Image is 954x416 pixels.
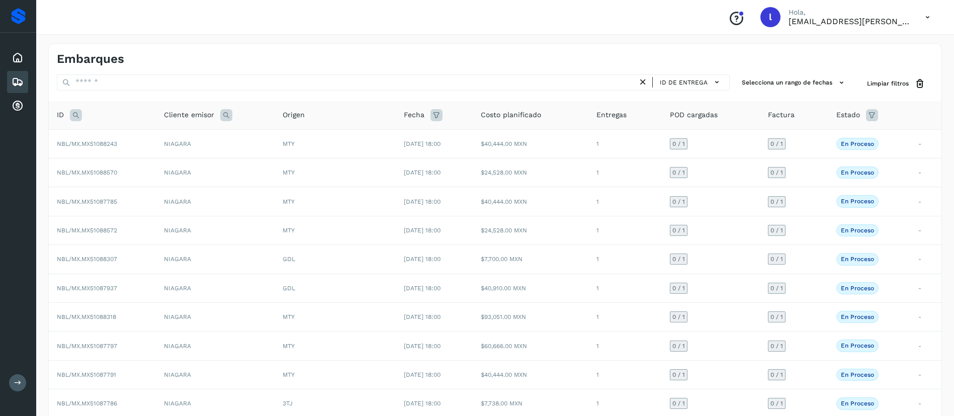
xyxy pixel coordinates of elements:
[672,400,685,406] span: 0 / 1
[770,343,783,349] span: 0 / 1
[57,110,64,120] span: ID
[672,256,685,262] span: 0 / 1
[283,371,295,378] span: MTY
[768,110,795,120] span: Factura
[910,331,941,360] td: -
[910,245,941,274] td: -
[672,141,685,147] span: 0 / 1
[770,285,783,291] span: 0 / 1
[156,245,275,274] td: NIAGARA
[770,400,783,406] span: 0 / 1
[841,227,874,234] p: En proceso
[672,227,685,233] span: 0 / 1
[770,372,783,378] span: 0 / 1
[156,274,275,302] td: NIAGARA
[404,256,441,263] span: [DATE] 18:00
[670,110,718,120] span: POD cargadas
[841,169,874,176] p: En proceso
[588,303,662,331] td: 1
[57,285,117,292] span: NBL/MX.MX51087937
[156,158,275,187] td: NIAGARA
[867,79,909,88] span: Limpiar filtros
[473,158,588,187] td: $24,528.00 MXN
[156,360,275,389] td: NIAGARA
[283,227,295,234] span: MTY
[910,158,941,187] td: -
[841,256,874,263] p: En proceso
[473,187,588,216] td: $40,444.00 MXN
[841,371,874,378] p: En proceso
[283,140,295,147] span: MTY
[841,342,874,349] p: En proceso
[770,256,783,262] span: 0 / 1
[404,371,441,378] span: [DATE] 18:00
[588,245,662,274] td: 1
[910,187,941,216] td: -
[283,198,295,205] span: MTY
[473,216,588,244] td: $24,528.00 MXN
[7,47,28,69] div: Inicio
[859,74,933,93] button: Limpiar filtros
[283,256,295,263] span: GDL
[789,8,909,17] p: Hola,
[910,303,941,331] td: -
[283,313,295,320] span: MTY
[404,400,441,407] span: [DATE] 18:00
[836,110,860,120] span: Estado
[910,274,941,302] td: -
[657,75,725,90] button: ID de entrega
[672,285,685,291] span: 0 / 1
[789,17,909,26] p: lauraamalia.castillo@xpertal.com
[672,343,685,349] span: 0 / 1
[57,227,117,234] span: NBL/MX.MX51088572
[404,313,441,320] span: [DATE] 18:00
[770,314,783,320] span: 0 / 1
[404,140,441,147] span: [DATE] 18:00
[738,74,851,91] button: Selecciona un rango de fechas
[473,245,588,274] td: $7,700.00 MXN
[672,372,685,378] span: 0 / 1
[841,313,874,320] p: En proceso
[57,371,116,378] span: NBL/MX.MX51087791
[156,303,275,331] td: NIAGARA
[660,78,708,87] span: ID de entrega
[910,129,941,158] td: -
[283,169,295,176] span: MTY
[57,256,117,263] span: NBL/MX.MX51088307
[156,331,275,360] td: NIAGARA
[57,52,124,66] h4: Embarques
[283,343,295,350] span: MTY
[156,187,275,216] td: NIAGARA
[473,303,588,331] td: $93,051.00 MXN
[283,110,305,120] span: Origen
[164,110,214,120] span: Cliente emisor
[57,198,117,205] span: NBL/MX.MX51087785
[588,274,662,302] td: 1
[481,110,541,120] span: Costo planificado
[404,198,441,205] span: [DATE] 18:00
[588,129,662,158] td: 1
[156,216,275,244] td: NIAGARA
[770,170,783,176] span: 0 / 1
[404,110,424,120] span: Fecha
[404,285,441,292] span: [DATE] 18:00
[841,140,874,147] p: En proceso
[770,141,783,147] span: 0 / 1
[404,343,441,350] span: [DATE] 18:00
[57,169,117,176] span: NBL/MX.MX51088570
[57,140,117,147] span: NBL/MX.MX51088243
[770,227,783,233] span: 0 / 1
[672,170,685,176] span: 0 / 1
[473,331,588,360] td: $60,666.00 MXN
[404,169,441,176] span: [DATE] 18:00
[404,227,441,234] span: [DATE] 18:00
[672,199,685,205] span: 0 / 1
[473,274,588,302] td: $40,910.00 MXN
[473,129,588,158] td: $40,444.00 MXN
[841,400,874,407] p: En proceso
[672,314,685,320] span: 0 / 1
[588,331,662,360] td: 1
[596,110,627,120] span: Entregas
[57,400,117,407] span: NBL/MX.MX51087786
[770,199,783,205] span: 0 / 1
